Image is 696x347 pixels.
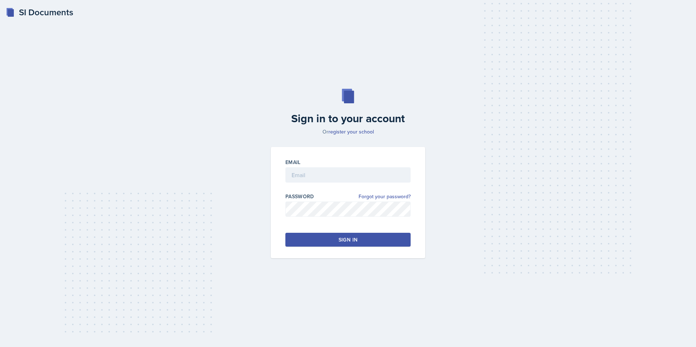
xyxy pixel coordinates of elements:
[266,112,430,125] h2: Sign in to your account
[266,128,430,135] p: Or
[359,193,411,200] a: Forgot your password?
[285,233,411,247] button: Sign in
[285,167,411,183] input: Email
[285,193,314,200] label: Password
[285,159,301,166] label: Email
[328,128,374,135] a: register your school
[6,6,73,19] a: SI Documents
[339,236,357,243] div: Sign in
